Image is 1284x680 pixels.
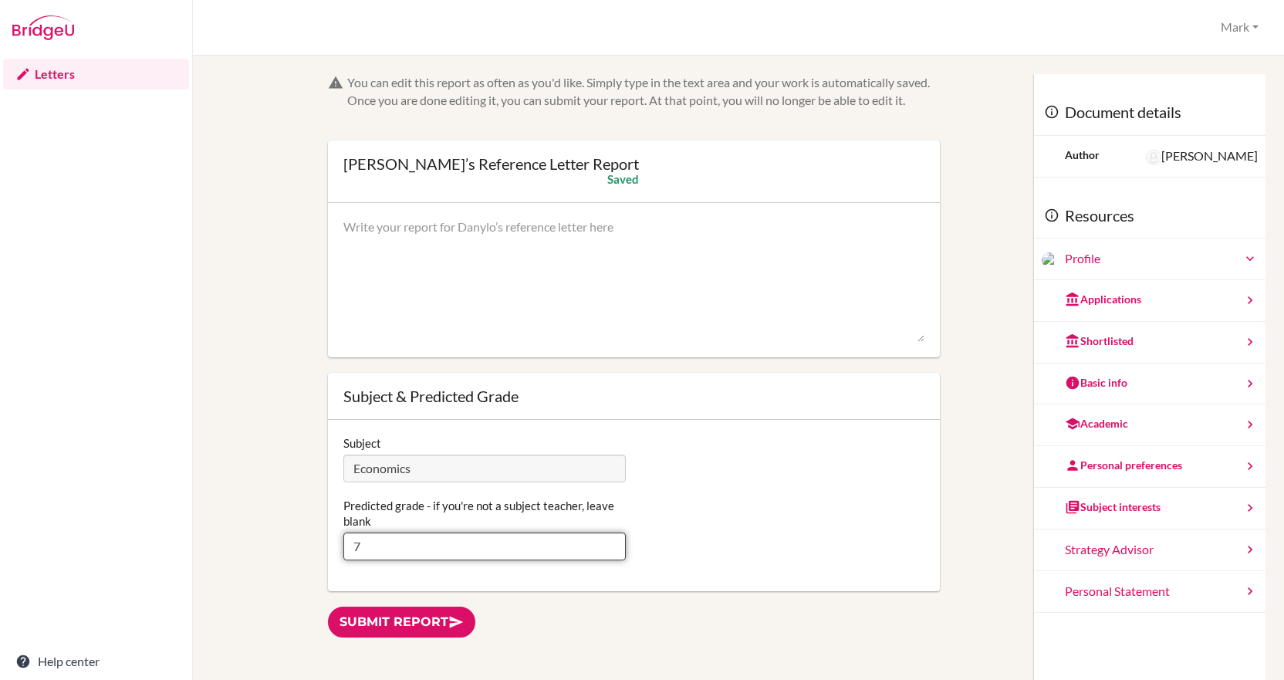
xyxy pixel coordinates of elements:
[1034,193,1265,239] div: Resources
[1034,488,1265,529] a: Subject interests
[328,607,475,638] a: Submit report
[343,435,381,451] label: Subject
[1065,147,1100,163] div: Author
[343,156,639,171] div: [PERSON_NAME]’s Reference Letter Report
[3,59,189,90] a: Letters
[1034,322,1265,364] a: Shortlisted
[607,171,639,187] div: Saved
[343,388,925,404] div: Subject & Predicted Grade
[1146,147,1258,165] div: [PERSON_NAME]
[1065,416,1128,431] div: Academic
[1214,13,1265,42] button: Mark
[1065,375,1127,391] div: Basic info
[343,498,627,529] label: Predicted grade - if you're not a subject teacher, leave blank
[1034,571,1265,613] a: Personal Statement
[1065,250,1258,268] a: Profile
[1146,150,1161,165] img: Rob Parker
[1034,364,1265,405] a: Basic info
[1034,446,1265,488] a: Personal preferences
[1042,252,1057,268] img: Danylo Bakhmatiuk
[1065,333,1134,349] div: Shortlisted
[347,74,941,110] div: You can edit this report as often as you'd like. Simply type in the text area and your work is au...
[1065,292,1141,307] div: Applications
[1034,529,1265,571] a: Strategy Advisor
[1065,499,1161,515] div: Subject interests
[1065,458,1182,473] div: Personal preferences
[3,646,189,677] a: Help center
[1034,280,1265,322] a: Applications
[1034,404,1265,446] a: Academic
[12,15,74,40] img: Bridge-U
[1034,90,1265,136] div: Document details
